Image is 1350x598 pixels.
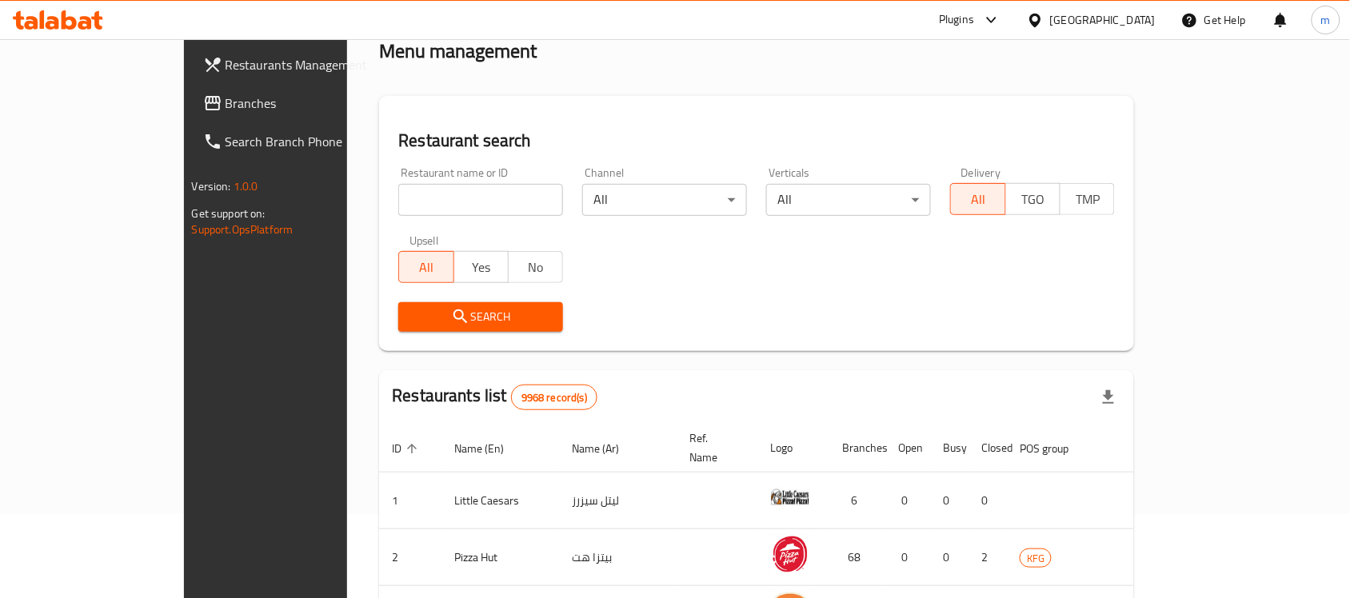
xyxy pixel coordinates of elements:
button: TMP [1060,183,1115,215]
label: Upsell [409,235,439,246]
div: Plugins [939,10,974,30]
th: Busy [930,424,969,472]
label: Delivery [961,167,1001,178]
th: Closed [969,424,1007,472]
span: All [405,256,447,279]
td: 0 [885,472,930,529]
span: Search [411,307,550,327]
button: No [508,251,563,283]
span: 9968 record(s) [512,390,597,405]
span: Version: [192,176,231,197]
td: Pizza Hut [441,529,559,586]
a: Branches [190,84,409,122]
div: All [582,184,747,216]
span: ID [392,439,422,458]
span: All [957,188,999,211]
span: TGO [1012,188,1054,211]
th: Branches [829,424,885,472]
span: Name (En) [454,439,525,458]
span: POS group [1020,439,1089,458]
div: All [766,184,931,216]
a: Restaurants Management [190,46,409,84]
td: 2 [379,529,441,586]
h2: Restaurants list [392,384,597,410]
td: 0 [885,529,930,586]
h2: Restaurant search [398,129,1115,153]
td: 0 [969,472,1007,529]
td: 68 [829,529,885,586]
h2: Menu management [379,38,537,64]
a: Search Branch Phone [190,122,409,161]
span: KFG [1020,549,1051,568]
span: No [515,256,557,279]
span: 1.0.0 [234,176,258,197]
div: Total records count [511,385,597,410]
div: [GEOGRAPHIC_DATA] [1050,11,1156,29]
span: Restaurants Management [226,55,397,74]
td: Little Caesars [441,472,559,529]
td: 0 [930,472,969,529]
span: Yes [461,256,502,279]
button: TGO [1005,183,1060,215]
td: 2 [969,529,1007,586]
a: Support.OpsPlatform [192,219,294,240]
td: بيتزا هت [559,529,677,586]
button: Search [398,302,563,332]
span: Ref. Name [689,429,738,467]
span: TMP [1067,188,1108,211]
div: Export file [1089,378,1128,417]
th: Logo [757,424,829,472]
td: 0 [930,529,969,586]
span: Search Branch Phone [226,132,397,151]
span: m [1321,11,1331,29]
span: Name (Ar) [572,439,640,458]
span: Branches [226,94,397,113]
td: 1 [379,472,441,529]
span: Get support on: [192,203,266,224]
img: Little Caesars [770,477,810,517]
td: 6 [829,472,885,529]
input: Search for restaurant name or ID.. [398,184,563,216]
td: ليتل سيزرز [559,472,677,529]
button: All [398,251,453,283]
img: Pizza Hut [770,534,810,574]
th: Open [885,424,930,472]
button: Yes [453,251,509,283]
button: All [950,183,1005,215]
